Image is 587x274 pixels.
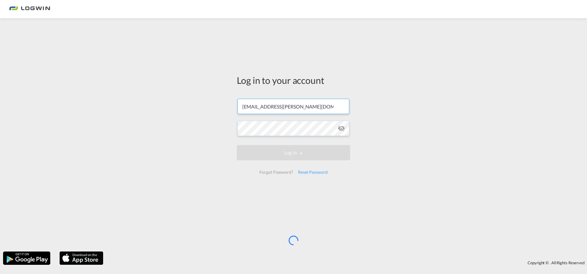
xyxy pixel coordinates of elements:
button: LOGIN [237,145,350,160]
md-icon: icon-eye-off [338,125,345,132]
div: Log in to your account [237,74,350,87]
div: Copyright © . All Rights Reserved [106,258,587,268]
img: apple.png [59,251,104,265]
img: google.png [2,251,51,265]
div: Reset Password [296,167,330,178]
input: Enter email/phone number [237,99,349,114]
img: bc73a0e0d8c111efacd525e4c8ad7d32.png [9,2,50,16]
div: Forgot Password? [257,167,295,178]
